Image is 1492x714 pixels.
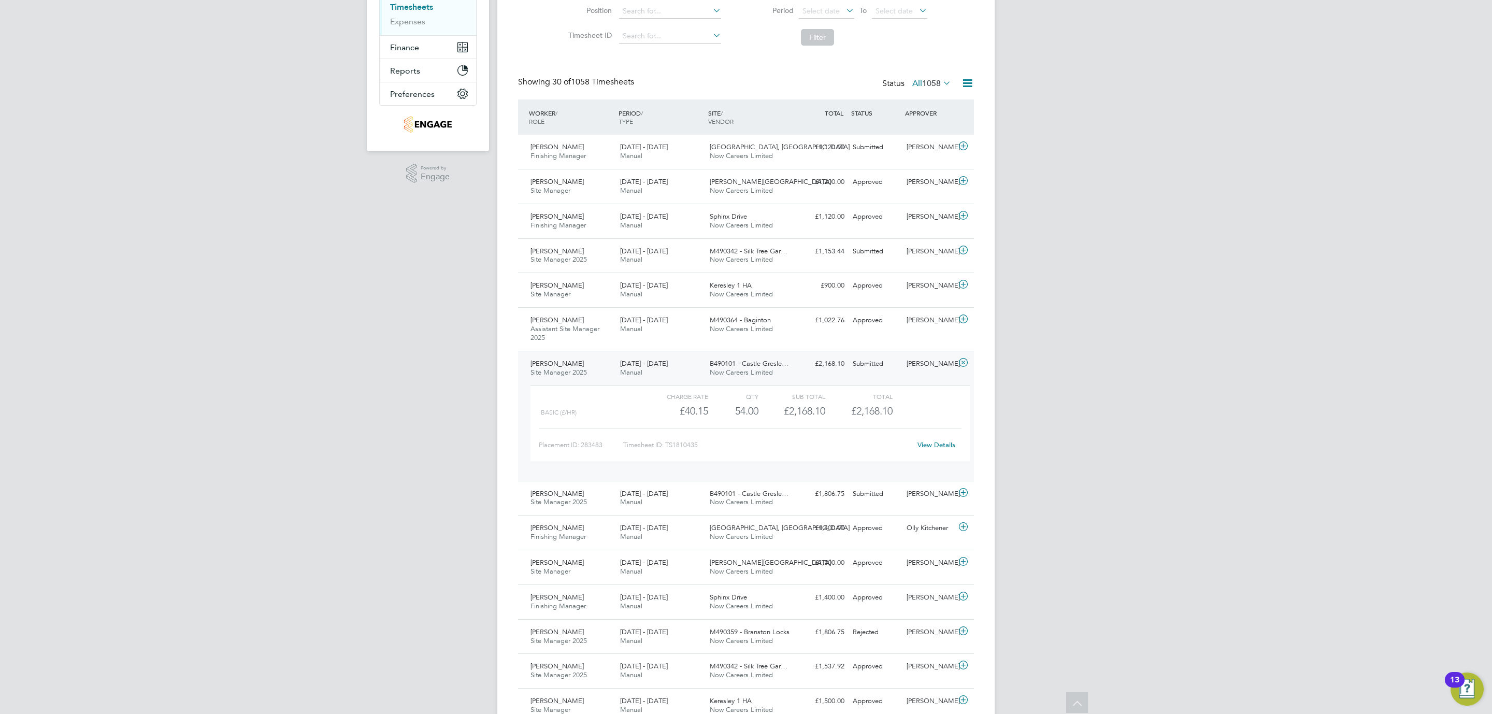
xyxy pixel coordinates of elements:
[380,82,476,105] button: Preferences
[902,658,956,675] div: [PERSON_NAME]
[619,29,721,44] input: Search for...
[795,520,849,537] div: £1,400.00
[530,281,584,290] span: [PERSON_NAME]
[710,221,773,230] span: Now Careers Limited
[721,109,723,117] span: /
[530,696,584,705] span: [PERSON_NAME]
[849,693,902,710] div: Approved
[710,255,773,264] span: Now Careers Limited
[620,705,642,714] span: Manual
[530,705,570,714] span: Site Manager
[620,489,668,498] span: [DATE] - [DATE]
[795,174,849,191] div: £1,200.00
[555,109,557,117] span: /
[902,104,956,122] div: APPROVER
[390,66,420,76] span: Reports
[849,624,902,641] div: Rejected
[706,104,795,131] div: SITE
[710,489,788,498] span: B490101 - Castle Gresle…
[616,104,706,131] div: PERIOD
[530,532,586,541] span: Finishing Manager
[404,116,452,133] img: nowcareers-logo-retina.png
[708,390,758,403] div: QTY
[795,554,849,572] div: £1,500.00
[390,42,419,52] span: Finance
[530,359,584,368] span: [PERSON_NAME]
[851,405,893,417] span: £2,168.10
[795,693,849,710] div: £1,500.00
[902,277,956,294] div: [PERSON_NAME]
[795,243,849,260] div: £1,153.44
[539,437,623,453] div: Placement ID: 283483
[530,290,570,298] span: Site Manager
[849,589,902,606] div: Approved
[882,77,953,91] div: Status
[710,523,850,532] span: [GEOGRAPHIC_DATA], [GEOGRAPHIC_DATA]
[620,324,642,333] span: Manual
[710,290,773,298] span: Now Careers Limited
[710,177,831,186] span: [PERSON_NAME][GEOGRAPHIC_DATA]
[710,696,752,705] span: Keresley 1 HA
[710,212,747,221] span: Sphinx Drive
[620,497,642,506] span: Manual
[825,390,892,403] div: Total
[380,59,476,82] button: Reports
[710,602,773,610] span: Now Careers Limited
[922,78,941,89] span: 1058
[541,409,577,416] span: basic (£/HR)
[710,593,747,602] span: Sphinx Drive
[825,109,843,117] span: TOTAL
[902,624,956,641] div: [PERSON_NAME]
[708,117,734,125] span: VENDOR
[530,247,584,255] span: [PERSON_NAME]
[902,693,956,710] div: [PERSON_NAME]
[620,247,668,255] span: [DATE] - [DATE]
[902,485,956,503] div: [PERSON_NAME]
[620,368,642,377] span: Manual
[849,208,902,225] div: Approved
[530,316,584,324] span: [PERSON_NAME]
[902,355,956,373] div: [PERSON_NAME]
[849,554,902,572] div: Approved
[849,104,902,122] div: STATUS
[620,221,642,230] span: Manual
[710,532,773,541] span: Now Careers Limited
[758,390,825,403] div: Sub Total
[917,440,955,449] a: View Details
[530,497,587,506] span: Site Manager 2025
[856,4,870,17] span: To
[849,139,902,156] div: Submitted
[876,6,913,16] span: Select date
[710,627,790,636] span: M490359 - Branston Locks
[849,485,902,503] div: Submitted
[620,558,668,567] span: [DATE] - [DATE]
[526,104,616,131] div: WORKER
[1451,673,1484,706] button: Open Resource Center, 13 new notifications
[795,277,849,294] div: £900.00
[710,142,850,151] span: [GEOGRAPHIC_DATA], [GEOGRAPHIC_DATA]
[710,662,787,670] span: M490342 - Silk Tree Gar…
[620,142,668,151] span: [DATE] - [DATE]
[530,636,587,645] span: Site Manager 2025
[406,164,450,183] a: Powered byEngage
[795,312,849,329] div: £1,022.76
[795,485,849,503] div: £1,806.75
[849,520,902,537] div: Approved
[902,589,956,606] div: [PERSON_NAME]
[747,6,794,15] label: Period
[620,662,668,670] span: [DATE] - [DATE]
[710,558,831,567] span: [PERSON_NAME][GEOGRAPHIC_DATA]
[620,177,668,186] span: [DATE] - [DATE]
[710,670,773,679] span: Now Careers Limited
[801,29,834,46] button: Filter
[619,4,721,19] input: Search for...
[710,247,787,255] span: M490342 - Silk Tree Gar…
[380,36,476,59] button: Finance
[530,523,584,532] span: [PERSON_NAME]
[390,89,435,99] span: Preferences
[620,602,642,610] span: Manual
[641,390,708,403] div: Charge rate
[849,243,902,260] div: Submitted
[849,355,902,373] div: Submitted
[1450,680,1459,693] div: 13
